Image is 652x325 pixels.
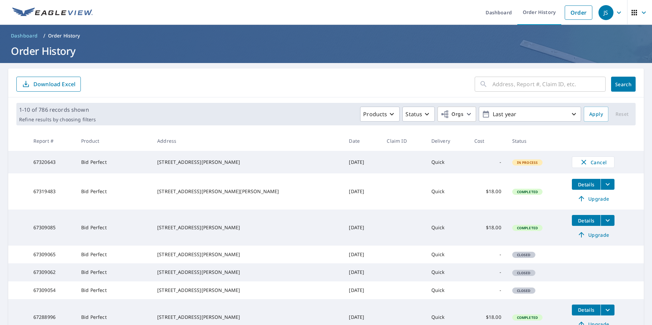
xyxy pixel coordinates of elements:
td: [DATE] [343,210,381,246]
nav: breadcrumb [8,30,644,41]
td: Quick [426,281,469,299]
button: Status [402,107,435,122]
span: Cancel [579,158,607,166]
button: detailsBtn-67288996 [572,305,601,315]
button: Last year [479,107,581,122]
td: [DATE] [343,263,381,281]
th: Delivery [426,131,469,151]
span: Completed [513,226,542,230]
span: Closed [513,270,535,275]
td: [DATE] [343,281,381,299]
td: Bid Perfect [76,151,152,173]
div: JS [598,5,613,20]
td: Quick [426,173,469,210]
span: Upgrade [576,231,610,239]
h1: Order History [8,44,644,58]
td: $18.00 [469,210,507,246]
td: 67309062 [28,263,76,281]
td: Bid Perfect [76,173,152,210]
td: 67320643 [28,151,76,173]
span: In Process [513,160,542,165]
div: [STREET_ADDRESS][PERSON_NAME] [157,287,338,294]
button: detailsBtn-67319483 [572,179,601,190]
th: Product [76,131,152,151]
input: Address, Report #, Claim ID, etc. [492,75,606,94]
td: [DATE] [343,151,381,173]
th: Claim ID [381,131,426,151]
th: Address [152,131,343,151]
button: filesDropdownBtn-67288996 [601,305,614,315]
p: Products [363,110,387,118]
span: Dashboard [11,32,38,39]
span: Orgs [441,110,463,119]
span: Search [617,81,630,88]
td: - [469,246,507,263]
td: Bid Perfect [76,263,152,281]
td: 67309085 [28,210,76,246]
a: Dashboard [8,30,41,41]
p: Order History [48,32,80,39]
td: - [469,151,507,173]
button: Cancel [572,156,614,168]
div: [STREET_ADDRESS][PERSON_NAME] [157,224,338,231]
span: Details [576,307,596,313]
td: - [469,263,507,281]
div: [STREET_ADDRESS][PERSON_NAME] [157,159,338,166]
td: [DATE] [343,246,381,263]
div: [STREET_ADDRESS][PERSON_NAME] [157,251,338,258]
td: Bid Perfect [76,210,152,246]
td: Quick [426,151,469,173]
button: Search [611,77,636,92]
td: [DATE] [343,173,381,210]
span: Completed [513,315,542,320]
span: Closed [513,252,535,257]
td: Bid Perfect [76,281,152,299]
td: - [469,281,507,299]
div: [STREET_ADDRESS][PERSON_NAME][PERSON_NAME] [157,188,338,195]
span: Upgrade [576,195,610,203]
td: Quick [426,263,469,281]
button: detailsBtn-67309085 [572,215,601,226]
td: Bid Perfect [76,246,152,263]
p: 1-10 of 786 records shown [19,106,96,114]
td: Quick [426,210,469,246]
p: Refine results by choosing filters [19,117,96,123]
th: Cost [469,131,507,151]
span: Closed [513,288,535,293]
span: Details [576,217,596,224]
span: Completed [513,189,542,194]
p: Download Excel [33,80,75,88]
a: Upgrade [572,229,614,240]
button: Apply [584,107,608,122]
span: Apply [589,110,603,119]
div: [STREET_ADDRESS][PERSON_NAME] [157,269,338,276]
div: [STREET_ADDRESS][PERSON_NAME] [157,314,338,321]
p: Last year [490,108,570,120]
td: 67309065 [28,246,76,263]
th: Status [507,131,566,151]
td: Quick [426,246,469,263]
th: Report # [28,131,76,151]
button: filesDropdownBtn-67309085 [601,215,614,226]
a: Upgrade [572,193,614,204]
p: Status [405,110,422,118]
li: / [43,32,45,40]
th: Date [343,131,381,151]
button: filesDropdownBtn-67319483 [601,179,614,190]
td: $18.00 [469,173,507,210]
span: Details [576,181,596,188]
button: Orgs [438,107,476,122]
img: EV Logo [12,7,93,18]
td: 67319483 [28,173,76,210]
td: 67309054 [28,281,76,299]
a: Order [565,5,592,20]
button: Products [360,107,400,122]
button: Download Excel [16,77,81,92]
